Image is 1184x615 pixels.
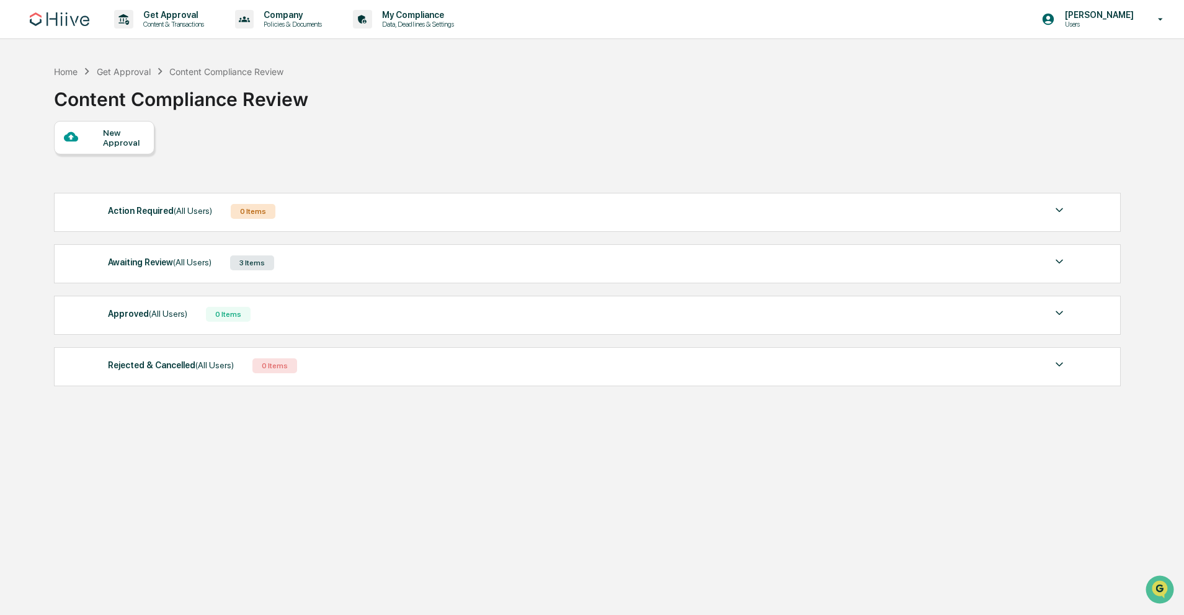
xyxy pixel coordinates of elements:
img: caret [1052,203,1067,218]
div: 0 Items [206,307,251,322]
p: Users [1055,20,1140,29]
div: Get Approval [97,66,151,77]
img: 1746055101610-c473b297-6a78-478c-a979-82029cc54cd1 [12,95,35,117]
p: How can we help? [12,26,226,46]
img: caret [1052,306,1067,321]
p: [PERSON_NAME] [1055,10,1140,20]
button: Start new chat [211,99,226,113]
div: 🖐️ [12,157,22,167]
iframe: Open customer support [1144,574,1178,608]
div: 3 Items [230,255,274,270]
p: Get Approval [133,10,210,20]
span: Preclearance [25,156,80,169]
div: Home [54,66,78,77]
a: 🗄️Attestations [85,151,159,174]
span: (All Users) [195,360,234,370]
div: Awaiting Review [108,254,211,270]
div: Start new chat [42,95,203,107]
a: 🔎Data Lookup [7,175,83,197]
a: 🖐️Preclearance [7,151,85,174]
div: Content Compliance Review [54,78,308,110]
div: Content Compliance Review [169,66,283,77]
div: New Approval [103,128,145,148]
span: (All Users) [149,309,187,319]
div: 0 Items [252,358,297,373]
p: Data, Deadlines & Settings [372,20,460,29]
p: Content & Transactions [133,20,210,29]
p: My Compliance [372,10,460,20]
img: caret [1052,357,1067,372]
span: Attestations [102,156,154,169]
p: Policies & Documents [254,20,328,29]
div: Approved [108,306,187,322]
span: (All Users) [174,206,212,216]
span: (All Users) [173,257,211,267]
span: Pylon [123,210,150,219]
div: 🗄️ [90,157,100,167]
div: We're available if you need us! [42,107,157,117]
div: Rejected & Cancelled [108,357,234,373]
img: caret [1052,254,1067,269]
div: 🔎 [12,181,22,191]
p: Company [254,10,328,20]
div: 0 Items [231,204,275,219]
div: Action Required [108,203,212,219]
img: logo [30,12,89,26]
a: Powered byPylon [87,210,150,219]
span: Data Lookup [25,180,78,192]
